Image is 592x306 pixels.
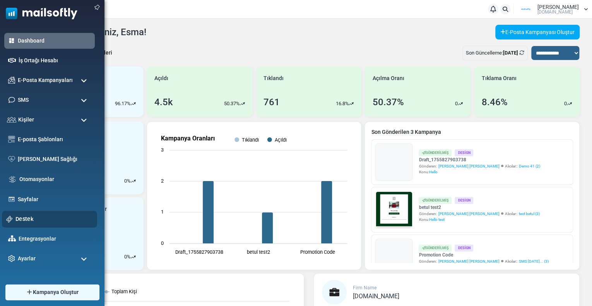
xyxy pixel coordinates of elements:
span: Tıklandı [263,74,284,82]
text: Kampanya Oranları [161,135,215,142]
img: domain-health-icon.svg [8,156,15,162]
span: Ayarlar [18,255,36,263]
div: Gönderen: Alıcılar:: [419,211,539,217]
div: Son Güncelleme: [462,46,528,60]
img: dashboard-icon-active.svg [8,37,15,44]
img: User Logo [516,3,536,15]
p: 96.17% [115,100,131,108]
svg: Kampanya Oranları [153,128,355,263]
img: landing_pages.svg [8,196,15,203]
img: workflow.svg [8,175,17,184]
span: Hello test [429,217,444,222]
span: Hello [429,170,437,174]
span: [PERSON_NAME] [PERSON_NAME] [438,211,499,217]
a: Shop Now and Save Big! [94,154,173,168]
div: Design [455,149,473,156]
text: Toplam Kişi [111,289,137,294]
span: SMS [18,96,29,104]
text: 2 [161,178,164,184]
div: Gönderen: Alıcılar:: [419,163,540,169]
div: Gönderen: Alıcılar:: [419,258,548,264]
a: test betul (3) [518,211,539,217]
img: sms-icon.png [8,96,15,103]
p: 0 [124,177,127,185]
div: % [124,253,136,261]
p: 16.8% [335,100,349,108]
div: Design [455,197,473,203]
a: SMS [DATE]... (3) [518,258,548,264]
img: settings-icon.svg [8,255,15,262]
div: Gönderilmiş [419,244,452,251]
a: İş Ortağı Hesabı [19,56,91,65]
a: Refresh Stats [519,50,524,56]
span: Kişiler [18,116,34,124]
div: Gönderilmiş [419,149,452,156]
span: Açıldı [154,74,168,82]
text: Tıklandı [242,137,259,143]
div: 8.46% [481,95,507,109]
a: [PERSON_NAME] Sağlığı [18,155,91,163]
div: Gönderilmiş [419,197,452,203]
span: Tıklama Oranı [481,74,516,82]
a: User Logo [PERSON_NAME] [DOMAIN_NAME] [516,3,588,15]
strong: Follow Us [119,183,148,190]
text: Draft_1755827903738 [175,249,223,255]
a: Dashboard [18,37,91,45]
div: Konu: [419,169,540,175]
span: Açılma Oranı [372,74,404,82]
a: Demo 41 (2) [518,163,540,169]
a: Draft_1755827903738 [419,156,540,163]
img: support-icon.svg [6,216,13,222]
span: [PERSON_NAME] [PERSON_NAME] [438,163,499,169]
div: 4.5k [154,95,173,109]
p: 50.37% [224,100,240,108]
a: E-posta Şablonları [18,135,91,144]
b: [DATE] [503,50,518,56]
p: 0 [564,100,567,108]
span: [DOMAIN_NAME] [537,10,573,14]
span: Firm Name [353,285,376,291]
h1: Test {(email)} [35,134,232,146]
p: 0 [455,100,458,108]
strong: Shop Now and Save Big! [102,157,166,164]
div: 761 [263,95,280,109]
a: [DOMAIN_NAME] [353,293,399,299]
a: E-Posta Kampanyası Oluştur [495,25,580,39]
span: E-Posta Kampanyaları [18,76,73,84]
text: Açıldı [274,137,286,143]
img: email-templates-icon.svg [8,136,15,143]
a: Sayfalar [18,195,91,203]
a: Promotion Code [419,251,548,258]
img: contacts-icon.svg [7,117,16,122]
div: Design [455,244,473,251]
span: [PERSON_NAME] [PERSON_NAME] [438,258,499,264]
text: 3 [161,147,164,153]
div: % [124,177,136,185]
div: 50.37% [372,95,404,109]
p: 0 [124,253,127,261]
span: [PERSON_NAME] [537,4,579,10]
a: Destek [15,215,93,223]
text: 1 [161,209,164,215]
text: 0 [161,240,164,246]
text: Promotion Code [300,249,335,255]
div: Konu: [419,217,539,222]
text: betul test2 [246,249,270,255]
span: Kampanya Oluştur [33,288,79,296]
a: betul test2 [419,204,539,211]
a: Son Gönderilen 3 Kampanya [371,128,573,136]
img: campaigns-icon.png [8,77,15,84]
a: Otomasyonlar [19,175,91,183]
p: Lorem ipsum dolor sit amet, consectetur adipiscing elit, sed do eiusmod tempor incididunt [41,203,226,210]
a: Entegrasyonlar [19,235,91,243]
